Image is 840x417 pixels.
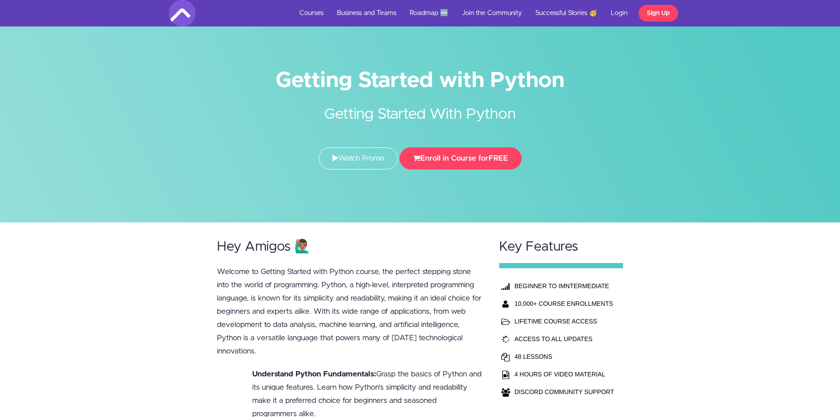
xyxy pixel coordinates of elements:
p: Welcome to Getting Started with Python course, the perfect stepping stone into the world of progr... [217,265,482,358]
h2: Hey Amigos 🙋🏽‍♂️ [217,240,482,254]
span: FREE [489,154,508,162]
h2: Key Features [499,240,623,254]
h2: Getting Started With Python [255,90,586,125]
button: Enroll in Course forFREE [399,147,522,169]
td: ACCESS TO ALL UPDATES [512,330,616,348]
td: 48 LESSONS [512,348,616,365]
th: BEGINNER TO IMNTERMEDIATE [512,277,616,295]
td: DISCORD COMMUNITY SUPPORT [512,383,616,401]
a: Sign Up [638,5,678,22]
b: Understand Python Fundamentals: [252,370,376,378]
h1: Getting Started with Python [169,71,672,90]
td: LIFETIME COURSE ACCESS [512,312,616,330]
a: Watch Promo [319,147,398,169]
th: 10,000+ COURSE ENROLLMENTS [512,295,616,312]
td: 4 HOURS OF VIDEO MATERIAL [512,365,616,383]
